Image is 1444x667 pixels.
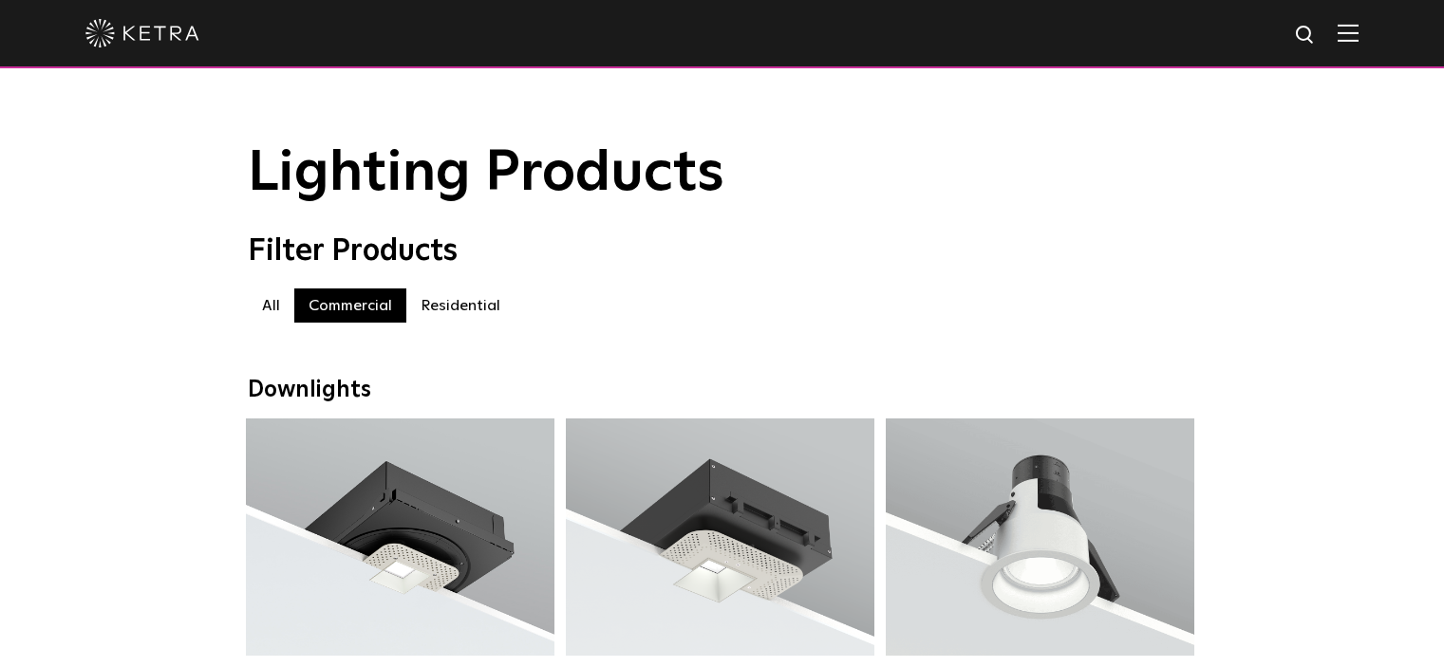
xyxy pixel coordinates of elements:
[1338,24,1359,42] img: Hamburger%20Nav.svg
[294,288,406,323] label: Commercial
[1294,24,1318,47] img: search icon
[85,19,199,47] img: ketra-logo-2019-white
[248,288,294,323] label: All
[248,233,1197,269] div: Filter Products
[248,377,1197,404] div: Downlights
[248,145,724,202] span: Lighting Products
[406,288,515,323] label: Residential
